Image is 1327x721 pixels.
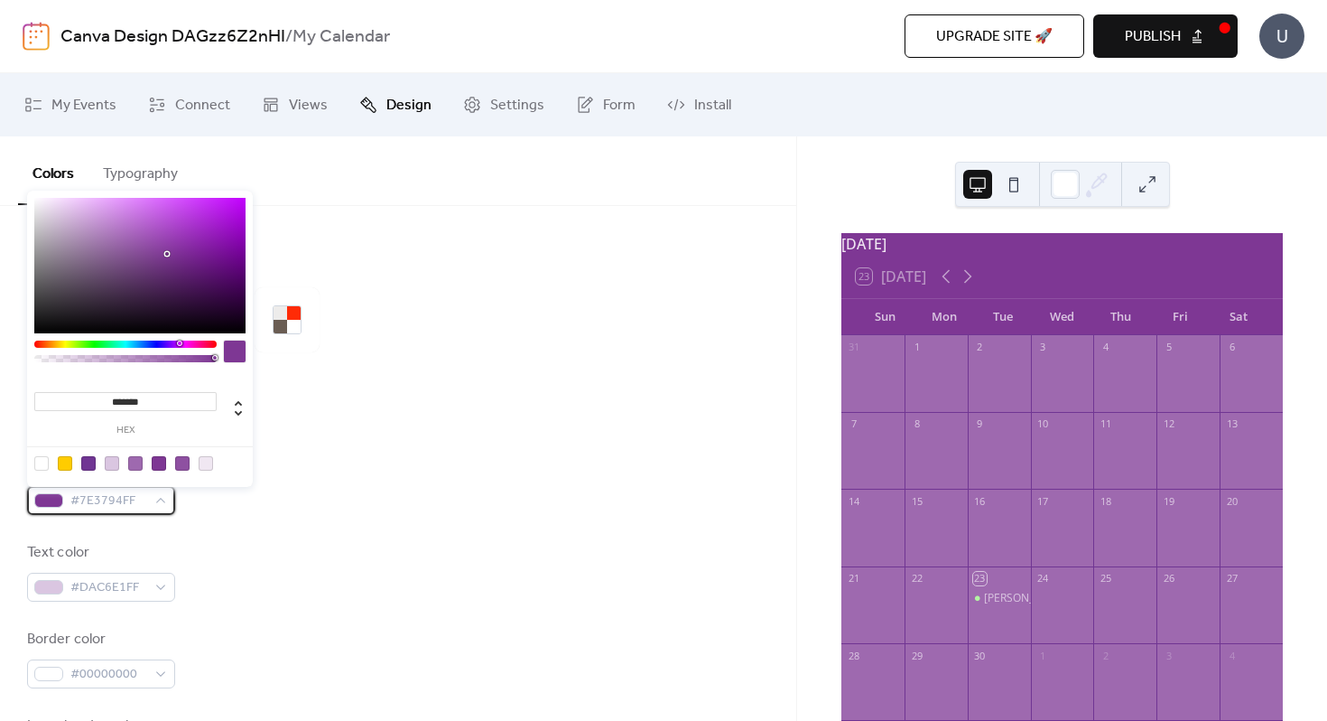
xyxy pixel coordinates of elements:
[1162,417,1175,431] div: 12
[27,542,172,564] div: Text color
[984,591,1164,606] div: [PERSON_NAME] Powered Wellness
[1162,494,1175,508] div: 19
[386,95,432,117] span: Design
[847,341,860,354] div: 31
[1099,417,1112,431] div: 11
[34,456,49,471] div: rgba(0, 0, 0, 0)
[135,80,244,129] a: Connect
[973,572,987,585] div: 23
[1036,572,1050,585] div: 24
[968,591,1031,606] div: Eileen - Om Powered Wellness
[910,417,923,431] div: 8
[841,233,1283,255] div: [DATE]
[292,20,390,54] b: My Calendar
[18,136,88,205] button: Colors
[1225,341,1239,354] div: 6
[654,80,745,129] a: Install
[974,299,1033,335] div: Tue
[58,456,72,471] div: rgb(255, 204, 0)
[175,456,190,471] div: rgb(142, 80, 161)
[1099,649,1112,662] div: 2
[199,456,213,471] div: rgb(240, 231, 242)
[973,341,987,354] div: 2
[128,456,143,471] div: rgb(158, 105, 175)
[1099,572,1112,585] div: 25
[1225,494,1239,508] div: 20
[1225,649,1239,662] div: 4
[856,299,914,335] div: Sun
[847,417,860,431] div: 7
[694,95,731,117] span: Install
[1036,341,1050,354] div: 3
[1162,572,1175,585] div: 26
[34,426,217,435] label: hex
[490,95,544,117] span: Settings
[1125,26,1181,48] span: Publish
[1099,341,1112,354] div: 4
[973,417,987,431] div: 9
[603,95,636,117] span: Form
[562,80,649,129] a: Form
[450,80,558,129] a: Settings
[11,80,130,129] a: My Events
[1036,494,1050,508] div: 17
[175,95,230,117] span: Connect
[910,649,923,662] div: 29
[910,341,923,354] div: 1
[70,664,146,686] span: #00000000
[905,14,1084,58] button: Upgrade site 🚀
[1225,572,1239,585] div: 27
[1093,14,1238,58] button: Publish
[81,456,96,471] div: rgb(112, 53, 147)
[346,80,445,129] a: Design
[248,80,341,129] a: Views
[1210,299,1268,335] div: Sat
[60,20,285,54] a: Canva Design DAGzz6Z2nHI
[1225,417,1239,431] div: 13
[105,456,119,471] div: rgb(218, 198, 225)
[847,572,860,585] div: 21
[973,494,987,508] div: 16
[1150,299,1209,335] div: Fri
[1033,299,1091,335] div: Wed
[910,572,923,585] div: 22
[914,299,973,335] div: Mon
[1162,649,1175,662] div: 3
[1036,417,1050,431] div: 10
[1259,14,1304,59] div: U
[27,629,172,651] div: Border color
[1091,299,1150,335] div: Thu
[285,20,292,54] b: /
[847,649,860,662] div: 28
[936,26,1053,48] span: Upgrade site 🚀
[289,95,328,117] span: Views
[70,577,146,599] span: #DAC6E1FF
[88,136,192,203] button: Typography
[51,95,116,117] span: My Events
[910,494,923,508] div: 15
[23,22,50,51] img: logo
[973,649,987,662] div: 30
[152,456,166,471] div: rgb(126, 55, 148)
[1036,649,1050,662] div: 1
[1099,494,1112,508] div: 18
[70,491,146,512] span: #7E3794FF
[1162,341,1175,354] div: 5
[847,494,860,508] div: 14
